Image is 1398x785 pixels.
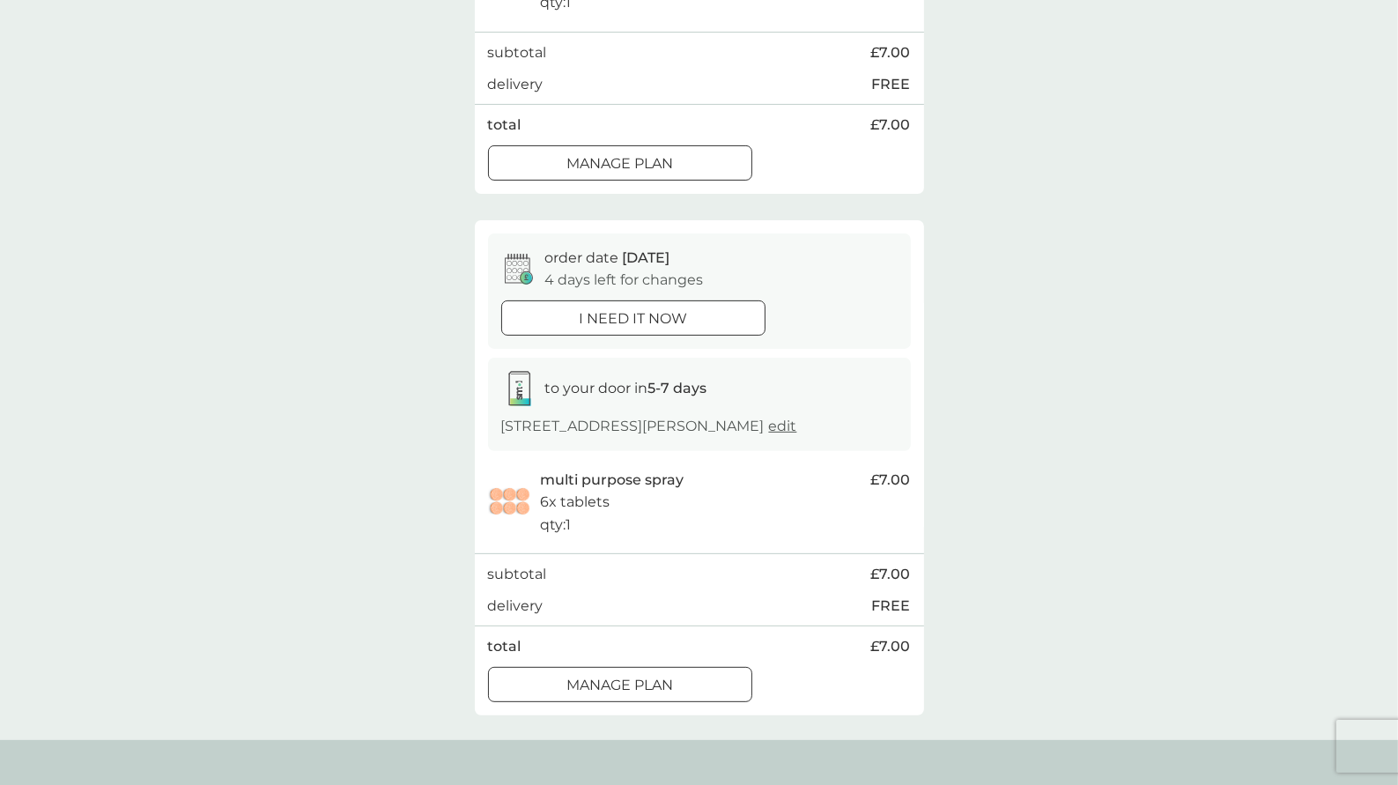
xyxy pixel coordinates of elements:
[648,380,707,396] strong: 5-7 days
[566,152,673,175] p: Manage plan
[488,73,544,96] p: delivery
[541,491,610,514] p: 6x tablets
[872,595,911,618] p: FREE
[545,269,704,292] p: 4 days left for changes
[545,247,670,270] p: order date
[871,469,911,492] span: £7.00
[488,667,752,702] button: Manage plan
[501,415,797,438] p: [STREET_ADDRESS][PERSON_NAME]
[488,41,547,64] p: subtotal
[579,307,687,330] p: i need it now
[871,635,911,658] span: £7.00
[871,41,911,64] span: £7.00
[488,145,752,181] button: Manage plan
[623,249,670,266] span: [DATE]
[541,514,572,537] p: qty : 1
[872,73,911,96] p: FREE
[871,114,911,137] span: £7.00
[488,595,544,618] p: delivery
[488,563,547,586] p: subtotal
[488,114,521,137] p: total
[541,469,684,492] p: multi purpose spray
[769,418,797,434] a: edit
[871,563,911,586] span: £7.00
[545,380,707,396] span: to your door in
[488,635,521,658] p: total
[566,674,673,697] p: Manage plan
[501,300,766,336] button: i need it now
